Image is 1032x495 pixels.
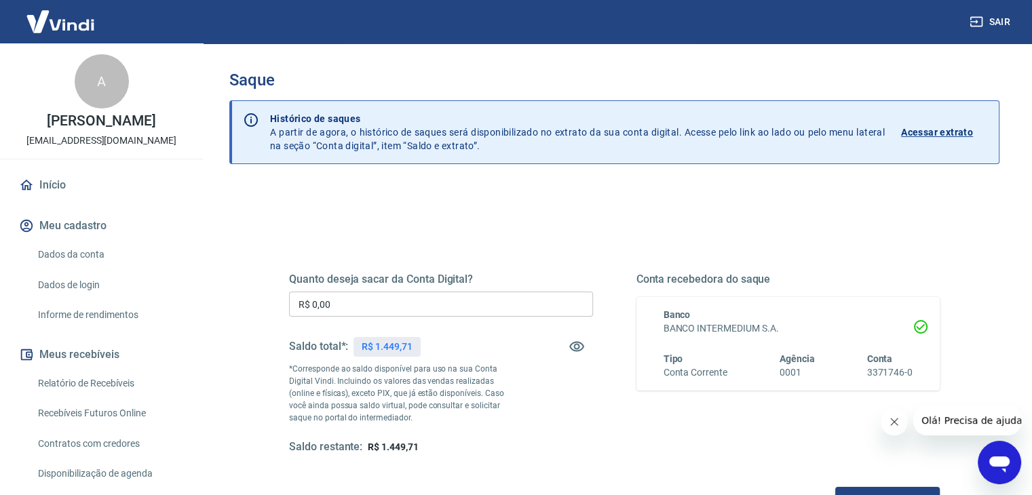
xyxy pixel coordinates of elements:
p: Histórico de saques [270,112,885,125]
iframe: Fechar mensagem [881,408,908,435]
h5: Quanto deseja sacar da Conta Digital? [289,273,593,286]
p: *Corresponde ao saldo disponível para uso na sua Conta Digital Vindi. Incluindo os valores das ve... [289,363,517,424]
span: Agência [780,353,815,364]
a: Disponibilização de agenda [33,460,187,488]
span: Olá! Precisa de ajuda? [8,9,114,20]
a: Dados da conta [33,241,187,269]
iframe: Mensagem da empresa [913,405,1021,435]
p: A partir de agora, o histórico de saques será disponibilizado no extrato da sua conta digital. Ac... [270,112,885,153]
p: Acessar extrato [901,125,973,139]
span: Tipo [664,353,683,364]
h6: 3371746-0 [866,365,913,380]
a: Dados de login [33,271,187,299]
a: Recebíveis Futuros Online [33,399,187,427]
button: Sair [967,9,1016,35]
a: Relatório de Recebíveis [33,370,187,397]
button: Meu cadastro [16,211,187,241]
h6: Conta Corrente [664,365,727,380]
h6: 0001 [780,365,815,380]
span: Conta [866,353,892,364]
a: Acessar extrato [901,112,988,153]
span: Banco [664,309,691,320]
p: R$ 1.449,71 [362,340,412,354]
h5: Saldo total*: [289,340,348,353]
a: Início [16,170,187,200]
div: A [75,54,129,108]
h5: Conta recebedora do saque [636,273,940,286]
img: Vindi [16,1,104,42]
h3: Saque [229,71,999,90]
span: R$ 1.449,71 [368,441,418,452]
h6: BANCO INTERMEDIUM S.A. [664,321,913,336]
p: [EMAIL_ADDRESS][DOMAIN_NAME] [26,134,176,148]
iframe: Botão para abrir a janela de mensagens [978,441,1021,484]
h5: Saldo restante: [289,440,362,454]
button: Meus recebíveis [16,340,187,370]
a: Informe de rendimentos [33,301,187,329]
p: [PERSON_NAME] [47,114,155,128]
a: Contratos com credores [33,430,187,458]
